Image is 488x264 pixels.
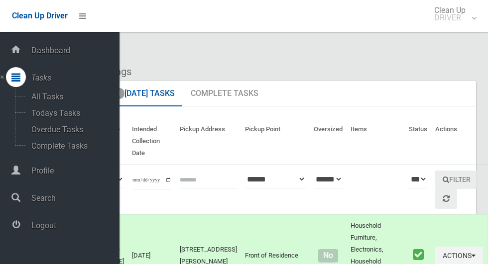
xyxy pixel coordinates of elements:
span: All Tasks [28,92,111,101]
span: Clean Up [429,6,476,21]
th: Oversized [310,118,347,165]
span: Todays Tasks [28,108,111,118]
th: Actions [431,118,488,165]
th: Pickup Point [241,118,310,165]
span: Overdue Tasks [28,125,111,134]
a: Clean Up Driver [12,8,68,23]
th: Status [405,118,431,165]
button: Filter [435,171,478,189]
span: Profile [28,166,120,176]
a: 51[DATE] Tasks [101,81,182,107]
small: DRIVER [434,14,466,21]
span: Clean Up Driver [12,11,68,20]
span: Complete Tasks [28,141,111,151]
th: Items [347,118,405,165]
a: Complete Tasks [183,81,266,107]
span: Dashboard [28,46,120,55]
th: Intended Collection Date [128,118,176,165]
span: No [318,249,338,263]
span: Search [28,193,120,203]
span: Tasks [28,73,120,83]
i: Booking marked as collected. [413,248,424,261]
h4: Normal sized [314,252,343,260]
th: Pickup Address [176,118,241,165]
span: Logout [28,221,120,230]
